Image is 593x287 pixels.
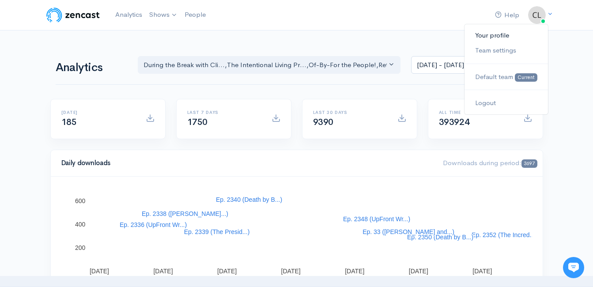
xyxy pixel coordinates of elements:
a: Help [491,6,523,25]
span: Current [515,73,537,82]
text: [DATE] [217,268,237,275]
text: 600 [75,197,86,204]
input: analytics date range selector [411,56,520,74]
text: [DATE] [345,268,364,275]
text: [DATE] [408,268,428,275]
h1: Hi 👋 [13,43,163,57]
p: Find an answer quickly [12,151,165,162]
span: 3697 [521,159,537,168]
text: Ep. 2340 (Death by B...) [215,196,282,203]
a: Your profile [465,28,548,43]
h6: Last 30 days [313,110,387,115]
text: Talk...) [272,237,290,244]
text: Ep. 2336 (UpFront Wr...) [119,221,186,228]
a: Logout [465,95,548,111]
span: 9390 [313,117,333,128]
h6: Last 7 days [187,110,261,115]
span: 1750 [187,117,208,128]
span: New conversation [57,122,106,129]
button: New conversation [14,117,163,135]
div: During the Break with Cli... , The Intentional Living Pr... , Of-By-For the People! , Rethink - R... [144,60,387,70]
text: [DATE] [153,268,173,275]
span: 393924 [439,117,470,128]
h6: All time [439,110,513,115]
a: Shows [146,5,181,25]
text: [DATE] [472,268,492,275]
text: Ep. 2352 (The Incred...) [472,231,537,238]
text: Ep. 2338 ([PERSON_NAME]...) [141,210,228,217]
h1: Analytics [56,61,127,74]
text: Ep. 2348 (UpFront Wr...) [343,215,410,223]
text: [DATE] [281,268,300,275]
input: Search articles [26,166,158,184]
text: Ep. 33 ([PERSON_NAME] and...) [363,228,454,235]
img: ... [528,6,546,24]
a: Analytics [112,5,146,24]
button: During the Break with Cli..., The Intentional Living Pr..., Of-By-For the People!, Rethink - Rese... [138,56,401,74]
svg: A chart. [61,187,532,276]
text: 200 [75,244,86,251]
text: Ep. 2350 (Death by B...) [407,234,473,241]
a: Team settings [465,43,548,58]
a: Default team Current [465,69,548,85]
h4: Daily downloads [61,159,433,167]
a: People [181,5,209,24]
text: 400 [75,221,86,228]
h2: Just let us know if you need anything and we'll be happy to help! 🙂 [13,59,163,101]
span: Downloads during period: [443,159,537,167]
text: Ep. [276,209,285,216]
img: ZenCast Logo [45,6,101,24]
iframe: gist-messenger-bubble-iframe [563,257,584,278]
text: Ep. 2339 (The Presid...) [184,228,249,235]
h6: [DATE] [61,110,135,115]
span: Default team [475,72,513,81]
span: 185 [61,117,77,128]
text: [DATE] [89,268,109,275]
